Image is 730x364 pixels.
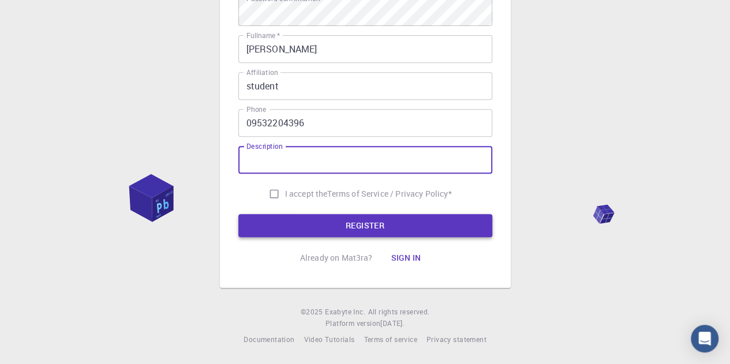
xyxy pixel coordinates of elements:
span: Privacy statement [426,335,486,344]
label: Phone [246,104,266,114]
span: Video Tutorials [304,335,354,344]
span: [DATE] . [380,318,405,328]
span: Exabyte Inc. [325,307,365,316]
button: REGISTER [238,214,492,237]
a: [DATE]. [380,318,405,329]
span: Documentation [244,335,294,344]
button: Sign in [381,246,430,269]
a: Terms of service [364,334,417,346]
span: © 2025 [301,306,325,318]
p: Already on Mat3ra? [300,252,373,264]
div: Open Intercom Messenger [691,325,718,352]
a: Terms of Service / Privacy Policy* [327,188,451,200]
label: Description [246,141,283,151]
label: Affiliation [246,67,278,77]
span: Terms of service [364,335,417,344]
span: I accept the [285,188,328,200]
a: Video Tutorials [304,334,354,346]
a: Documentation [244,334,294,346]
a: Exabyte Inc. [325,306,365,318]
label: Fullname [246,31,280,40]
p: Terms of Service / Privacy Policy * [327,188,451,200]
span: Platform version [325,318,380,329]
a: Privacy statement [426,334,486,346]
span: All rights reserved. [368,306,429,318]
